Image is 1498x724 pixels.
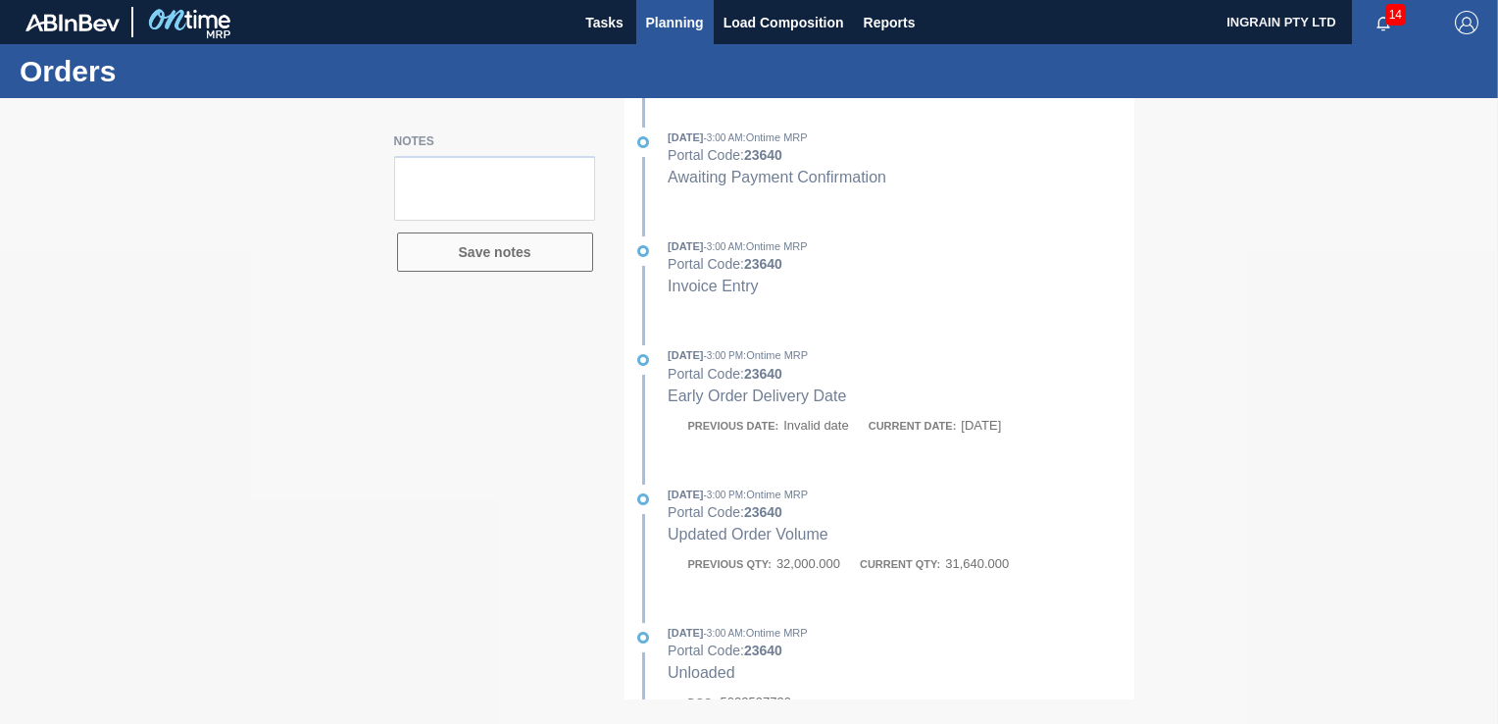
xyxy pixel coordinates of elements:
[724,11,844,34] span: Load Composition
[646,11,704,34] span: Planning
[864,11,916,34] span: Reports
[1455,11,1478,34] img: Logout
[1352,9,1415,36] button: Notifications
[20,60,368,82] h1: Orders
[583,11,626,34] span: Tasks
[25,14,120,31] img: TNhmsLtSVTkK8tSr43FrP2fwEKptu5GPRR3wAAAABJRU5ErkJggg==
[1385,4,1406,26] span: 14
